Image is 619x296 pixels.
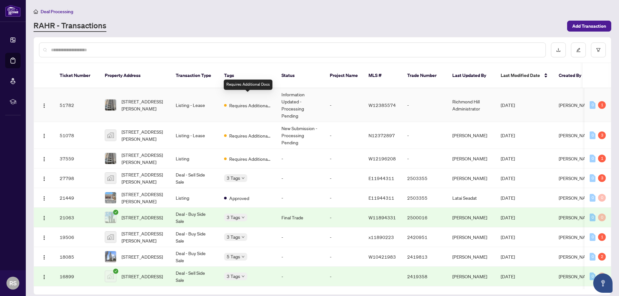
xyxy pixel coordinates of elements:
[229,155,271,162] span: Requires Additional Docs
[559,175,594,181] span: [PERSON_NAME]
[559,254,594,260] span: [PERSON_NAME]
[122,230,165,244] span: [STREET_ADDRESS][PERSON_NAME]
[501,254,515,260] span: [DATE]
[496,63,554,88] th: Last Modified Date
[368,195,394,201] span: E11944311
[598,272,606,280] div: 0
[590,131,595,139] div: 0
[402,227,447,247] td: 2420951
[229,102,271,109] span: Requires Additional Docs
[39,232,49,242] button: Logo
[171,247,219,267] td: Deal - Buy Side Sale
[590,194,595,202] div: 0
[567,21,611,32] button: Add Transaction
[598,214,606,221] div: 0
[447,168,496,188] td: [PERSON_NAME]
[122,191,165,205] span: [STREET_ADDRESS][PERSON_NAME]
[171,168,219,188] td: Deal - Sell Side Sale
[42,176,47,181] img: Logo
[54,168,100,188] td: 27798
[559,102,594,108] span: [PERSON_NAME]
[402,88,447,122] td: -
[598,194,606,202] div: 0
[39,130,49,140] button: Logo
[325,168,363,188] td: -
[363,63,402,88] th: MLS #
[325,188,363,208] td: -
[368,132,395,138] span: N12372897
[551,43,566,57] button: download
[227,272,240,280] span: 3 Tags
[590,101,595,109] div: 0
[241,177,245,180] span: down
[368,254,396,260] span: W10421983
[105,153,116,164] img: thumbnail-img
[227,214,240,221] span: 3 Tags
[276,149,325,168] td: -
[402,188,447,208] td: 2503355
[368,156,396,161] span: W12196208
[122,151,165,166] span: [STREET_ADDRESS][PERSON_NAME]
[171,227,219,247] td: Deal - Buy Side Sale
[402,149,447,168] td: -
[42,103,47,108] img: Logo
[598,253,606,261] div: 2
[39,212,49,223] button: Logo
[559,273,594,279] span: [PERSON_NAME]
[276,88,325,122] td: Information Updated - Processing Pending
[596,48,601,52] span: filter
[113,269,118,274] span: check-circle
[54,267,100,286] td: 16899
[501,132,515,138] span: [DATE]
[276,63,325,88] th: Status
[113,210,118,215] span: check-circle
[241,216,245,219] span: down
[276,227,325,247] td: -
[325,267,363,286] td: -
[325,149,363,168] td: -
[105,271,116,282] img: thumbnail-img
[42,157,47,162] img: Logo
[39,193,49,203] button: Logo
[54,149,100,168] td: 37559
[447,208,496,227] td: [PERSON_NAME]
[447,122,496,149] td: [PERSON_NAME]
[42,235,47,240] img: Logo
[276,168,325,188] td: -
[368,175,394,181] span: E11944311
[402,168,447,188] td: 2503355
[42,196,47,201] img: Logo
[590,272,595,280] div: 0
[402,247,447,267] td: 2419813
[171,208,219,227] td: Deal - Buy Side Sale
[42,274,47,280] img: Logo
[227,174,240,182] span: 3 Tags
[229,132,271,139] span: Requires Additional Docs
[122,98,165,112] span: [STREET_ADDRESS][PERSON_NAME]
[122,128,165,142] span: [STREET_ADDRESS][PERSON_NAME]
[447,88,496,122] td: Richmond Hill Administrator
[42,133,47,138] img: Logo
[171,88,219,122] td: Listing - Lease
[34,9,38,14] span: home
[9,279,17,288] span: RS
[224,80,272,90] div: Requires Additional Docs
[105,192,116,203] img: thumbnail-img
[39,252,49,262] button: Logo
[501,234,515,240] span: [DATE]
[447,188,496,208] td: Latai Seadat
[447,227,496,247] td: [PERSON_NAME]
[105,212,116,223] img: thumbnail-img
[590,174,595,182] div: 0
[501,273,515,279] span: [DATE]
[402,63,447,88] th: Trade Number
[171,122,219,149] td: Listing - Lease
[54,122,100,149] td: 51078
[402,267,447,286] td: 2419358
[122,171,165,185] span: [STREET_ADDRESS][PERSON_NAME]
[447,247,496,267] td: [PERSON_NAME]
[100,63,171,88] th: Property Address
[325,122,363,149] td: -
[42,255,47,260] img: Logo
[276,247,325,267] td: -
